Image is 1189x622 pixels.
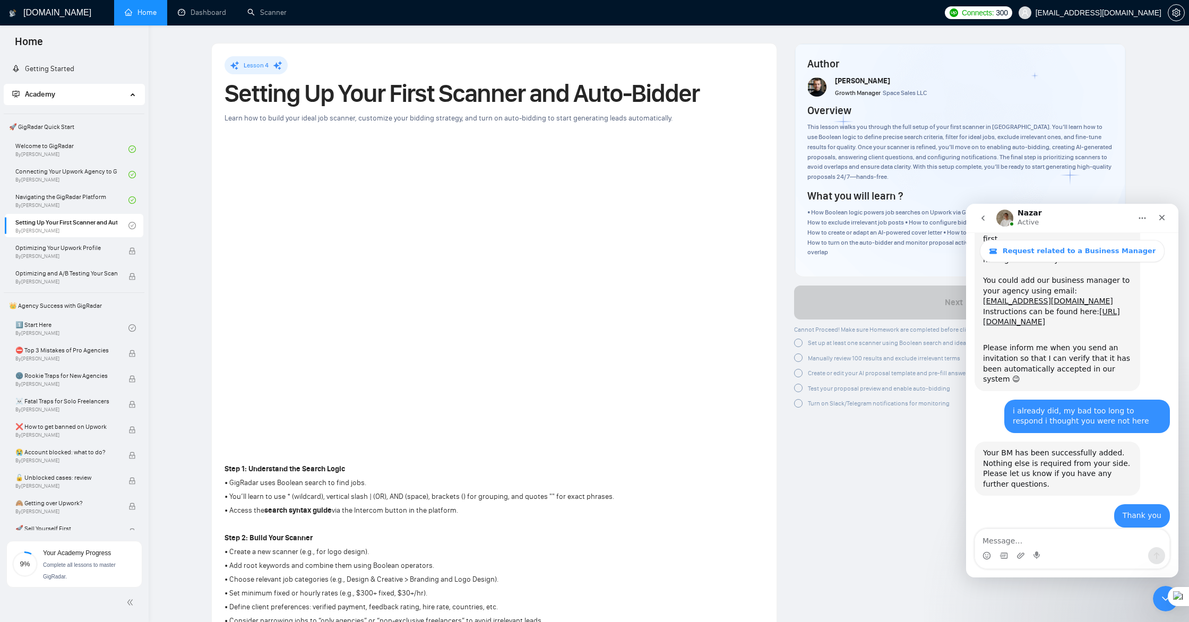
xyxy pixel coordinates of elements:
[128,145,136,153] span: check-circle
[15,279,117,285] span: By [PERSON_NAME]
[15,356,117,362] span: By [PERSON_NAME]
[43,549,111,557] span: Your Academy Progress
[794,326,997,333] span: Cannot Proceed! Make sure Homework are completed before clicking Next:
[6,34,51,56] span: Home
[225,533,313,542] strong: Step 2: Build Your Scanner
[15,472,117,483] span: 🔓 Unblocked cases: review
[15,483,117,489] span: By [PERSON_NAME]
[5,295,143,316] span: 👑 Agency Success with GigRadar
[808,385,950,392] span: Test your proposal preview and enable auto-bidding
[12,560,38,567] span: 9%
[25,90,55,99] span: Academy
[225,560,614,572] p: • Add root keywords and combine them using Boolean operators.
[15,396,117,407] span: ☠️ Fatal Traps for Solo Freelancers
[15,188,128,212] a: Navigating the GigRadar PlatformBy[PERSON_NAME]
[128,401,136,408] span: lock
[15,508,117,515] span: By [PERSON_NAME]
[43,562,116,580] span: Complete all lessons to master GigRadar.
[128,350,136,357] span: lock
[128,477,136,485] span: lock
[15,243,117,253] span: Optimizing Your Upwork Profile
[15,407,117,413] span: By [PERSON_NAME]
[835,76,890,85] span: [PERSON_NAME]
[808,400,950,407] span: Turn on Slack/Telegram notifications for monitoring
[807,122,1114,182] div: This lesson walks you through the full setup of your first scanner in [GEOGRAPHIC_DATA]. You’ll l...
[807,56,1114,71] h4: Author
[128,222,136,229] span: check-circle
[128,503,136,510] span: lock
[15,432,117,438] span: By [PERSON_NAME]
[128,196,136,204] span: check-circle
[264,506,332,515] strong: search syntax guide
[15,523,117,534] span: 🚀 Sell Yourself First
[128,528,136,535] span: lock
[128,247,136,255] span: lock
[966,204,1178,577] iframe: Intercom live chat
[808,369,1049,377] span: Create or edit your AI proposal template and pre-fill answers to common client questions
[1153,586,1178,611] iframe: Intercom live chat
[128,171,136,178] span: check-circle
[225,464,345,473] strong: Step 1: Understand the Search Logic
[15,370,117,381] span: 🌚 Rookie Traps for New Agencies
[225,82,764,105] h1: Setting Up Your First Scanner and Auto-Bidder
[1021,9,1029,16] span: user
[225,546,614,558] p: • Create a new scanner (e.g., for logo design).
[15,345,117,356] span: ⛔ Top 3 Mistakes of Pro Agencies
[225,574,614,585] p: • Choose relevant job categories (e.g., Design & Creative > Branding and Logo Design).
[807,208,1114,257] div: • How Boolean logic powers job searches on Upwork via GigRadar • How to build, test, and refine a...
[247,8,287,17] a: searchScanner
[15,268,117,279] span: Optimizing and A/B Testing Your Scanner for Better Results
[125,8,157,17] a: homeHome
[128,426,136,434] span: lock
[225,114,673,123] span: Learn how to build your ideal job scanner, customize your bidding strategy, and turn on auto-bidd...
[808,355,960,362] span: Manually review 100 results and exclude irrelevant terms
[128,273,136,280] span: lock
[12,90,20,98] span: fund-projection-screen
[15,381,117,387] span: By [PERSON_NAME]
[15,421,117,432] span: ❌ How to get banned on Upwork
[1168,8,1184,17] span: setting
[225,601,614,613] p: • Define client preferences: verified payment, feedback rating, hire rate, countries, etc.
[1168,8,1185,17] a: setting
[1168,4,1185,21] button: setting
[950,8,958,17] img: upwork-logo.png
[128,452,136,459] span: lock
[808,339,1001,347] span: Set up at least one scanner using Boolean search and ideal client filters
[15,498,117,508] span: 🙈 Getting over Upwork?
[225,477,614,489] p: • GigRadar uses Boolean search to find jobs.
[225,588,614,599] p: • Set minimum fixed or hourly rates (e.g., $300+ fixed, $30+/hr).
[4,58,144,80] li: Getting Started
[9,5,16,22] img: logo
[12,64,74,73] a: rocketGetting Started
[178,8,226,17] a: dashboardDashboard
[225,491,614,503] p: • You’ll learn to use * (wildcard), vertical slash | (OR), AND (space), brackets () for grouping,...
[15,253,117,260] span: By [PERSON_NAME]
[128,324,136,332] span: check-circle
[962,7,994,19] span: Connects:
[15,316,128,340] a: 1️⃣ Start HereBy[PERSON_NAME]
[244,62,269,69] span: Lesson 4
